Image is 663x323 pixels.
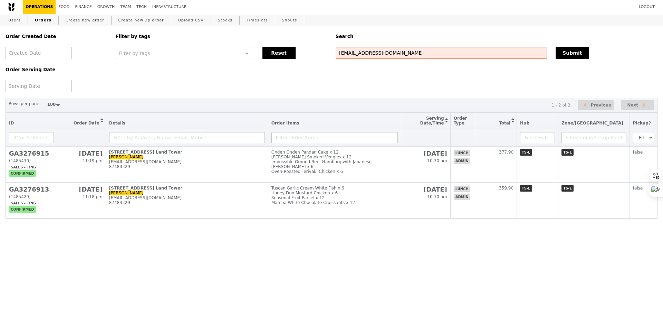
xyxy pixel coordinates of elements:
button: Submit [556,47,589,59]
span: TS-L [520,149,532,156]
span: Order Items [271,121,299,126]
input: Filter Order Items [271,132,398,143]
a: Users [6,14,23,27]
span: 359.90 [499,186,513,191]
span: ID [9,121,14,126]
div: [STREET_ADDRESS] Land Tower [109,150,265,155]
span: Next [627,101,638,109]
input: Filter Hub [520,132,555,143]
span: lunch [454,186,470,192]
div: [PERSON_NAME] Smoked Veggies x 12 [271,155,398,159]
div: 87484329 [109,164,265,169]
span: lunch [454,150,470,156]
span: 11:18 pm [83,194,103,199]
span: Order Type [454,116,467,126]
span: Zone/[GEOGRAPHIC_DATA] [561,121,623,126]
div: 87484329 [109,200,265,205]
div: 1 - 2 of 2 [551,103,570,108]
div: (1485430) [9,158,54,163]
div: Honey Duo Mustard Chicken x 6 [271,191,398,195]
input: ID or Salesperson name [9,132,54,143]
input: Serving Date [6,80,72,92]
span: 10:30 am [427,194,447,199]
span: confirmed [9,170,36,177]
a: Orders [32,14,54,27]
h5: Order Created Date [6,34,107,39]
h2: GA3276913 [9,186,54,193]
span: Pickup? [633,121,651,126]
a: Create new order [63,14,107,27]
button: Previous [578,100,614,110]
input: Filter by Address, Name, Email, Mobile [109,132,265,143]
span: 377.90 [499,150,513,155]
div: [STREET_ADDRESS] Land Tower [109,186,265,191]
h5: Order Serving Date [6,67,107,72]
div: Oven‑Roasted Teriyaki Chicken x 6 [271,169,398,174]
a: [PERSON_NAME] [109,155,144,159]
a: [PERSON_NAME] [109,191,144,195]
input: Filter Zone/Pickup Point [561,132,626,143]
span: confirmed [9,206,36,213]
input: Search any field [336,47,547,59]
div: (1485429) [9,194,54,199]
h2: [DATE] [60,186,103,193]
h2: [DATE] [404,150,447,157]
div: [EMAIL_ADDRESS][DOMAIN_NAME] [109,195,265,200]
label: Rows per page: [9,100,41,107]
button: Reset [262,47,296,59]
div: Matcha White Chocolate Croissants x 12 [271,200,398,205]
span: false [633,186,643,191]
span: admin [454,158,470,164]
span: Previous [591,101,611,109]
input: Created Date [6,47,72,59]
span: Hub [520,121,529,126]
h2: [DATE] [404,186,447,193]
h5: Filter by tags [116,34,327,39]
a: Timeslots [244,14,270,27]
span: Sales - Ting [9,200,38,206]
h2: [DATE] [60,150,103,157]
a: Upload CSV [175,14,206,27]
div: Impossible Ground Beef Hamburg with Japanese [PERSON_NAME] x 6 [271,159,398,169]
a: Shouts [279,14,300,27]
div: Seasonal Fruit Parcel x 12 [271,195,398,200]
span: 11:19 pm [83,158,103,163]
h2: GA3276915 [9,150,54,157]
span: admin [454,194,470,200]
a: Create new 3p order [116,14,167,27]
span: false [633,150,643,155]
span: TS-L [561,149,574,156]
span: TS-L [561,185,574,192]
a: Stocks [215,14,235,27]
span: Filter by tags [119,50,150,56]
span: Details [109,121,125,126]
button: Next [621,100,654,110]
div: [EMAIL_ADDRESS][DOMAIN_NAME] [109,159,265,164]
div: Ondeh Ondeh Pandan Cake x 12 [271,150,398,155]
h5: Search [336,34,657,39]
span: Sales - Ting [9,164,38,170]
span: TS-L [520,185,532,192]
div: Tuscan Garlic Cream White Fish x 6 [271,186,398,191]
img: Grain logo [8,2,15,11]
span: 10:30 am [427,158,447,163]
